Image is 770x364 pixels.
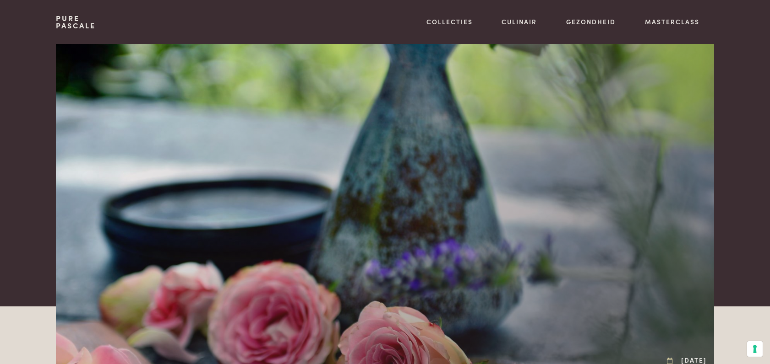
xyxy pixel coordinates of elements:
[645,17,699,27] a: Masterclass
[747,341,763,357] button: Uw voorkeuren voor toestemming voor trackingtechnologieën
[502,17,537,27] a: Culinair
[566,17,616,27] a: Gezondheid
[56,15,96,29] a: PurePascale
[426,17,473,27] a: Collecties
